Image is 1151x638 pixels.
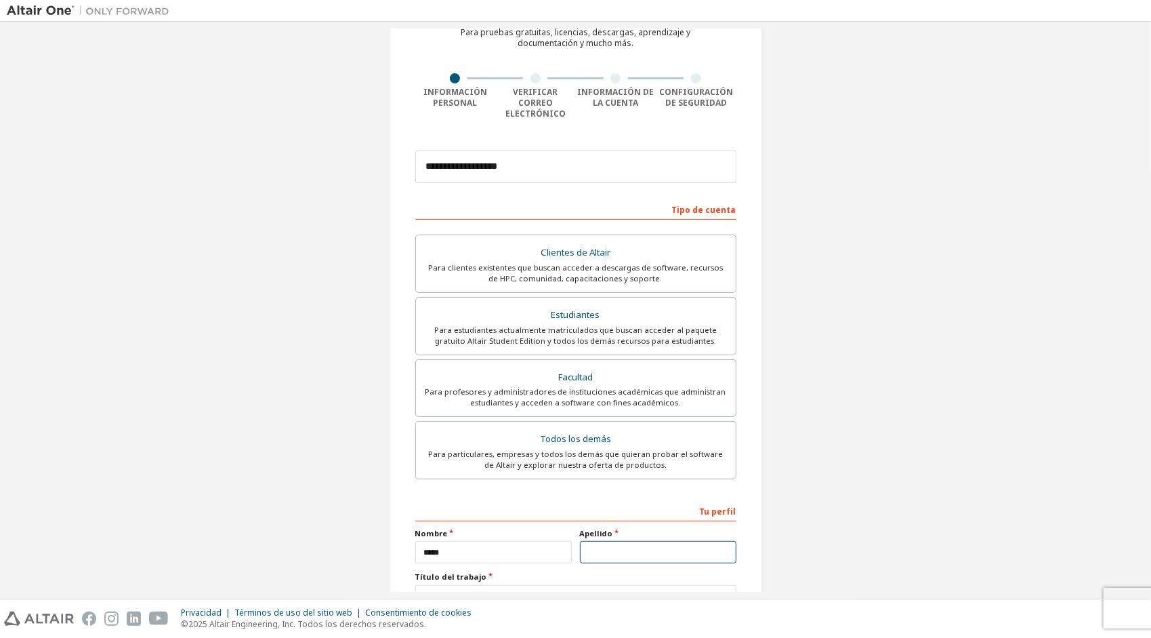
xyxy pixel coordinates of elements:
img: altair_logo.svg [4,612,74,626]
div: Para clientes existentes que buscan acceder a descargas de software, recursos de HPC, comunidad, ... [424,262,728,284]
img: facebook.svg [82,612,96,626]
div: Información de la cuenta [576,87,656,108]
div: Verificar correo electrónico [495,87,576,119]
label: Título del trabajo [415,572,736,582]
div: Tipo de cuenta [415,198,736,220]
div: Tu perfil [415,500,736,521]
div: Para particulares, empresas y todos los demás que quieran probar el software de Altair y explorar... [424,449,728,471]
div: Información personal [415,87,496,108]
img: youtube.svg [149,612,169,626]
label: Nombre [415,528,572,539]
div: Todos los demás [424,430,728,449]
div: Privacidad [181,607,234,618]
div: Clientes de Altair [424,243,728,262]
img: Altair One [7,4,176,18]
font: 2025 Altair Engineering, Inc. Todos los derechos reservados. [188,618,426,630]
div: Estudiantes [424,306,728,325]
div: Configuración de seguridad [656,87,736,108]
img: linkedin.svg [127,612,141,626]
div: Para profesores y administradores de instituciones académicas que administran estudiantes y acced... [424,386,728,408]
div: Términos de uso del sitio web [234,607,365,618]
label: Apellido [580,528,736,539]
div: Para pruebas gratuitas, licencias, descargas, aprendizaje y documentación y mucho más. [461,27,690,49]
div: Consentimiento de cookies [365,607,480,618]
img: instagram.svg [104,612,119,626]
p: © [181,618,480,630]
div: Facultad [424,368,728,387]
div: Para estudiantes actualmente matriculados que buscan acceder al paquete gratuito Altair Student E... [424,325,728,346]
